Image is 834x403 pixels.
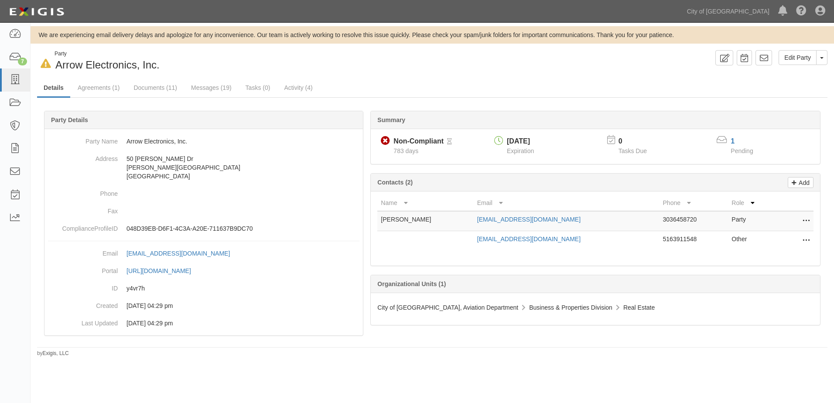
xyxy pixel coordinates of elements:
[48,262,118,275] dt: Portal
[55,50,160,58] div: Party
[377,280,446,287] b: Organizational Units (1)
[43,350,69,356] a: Exigis, LLC
[41,59,51,68] i: In Default since 07/17/2025
[48,185,118,198] dt: Phone
[7,4,67,20] img: logo-5460c22ac91f19d4615b14bd174203de0afe785f0fc80cf4dbbc73dc1793850b.png
[377,179,413,186] b: Contacts (2)
[731,137,735,145] a: 1
[393,137,444,147] div: Non-Compliant
[779,50,817,65] a: Edit Party
[660,195,728,211] th: Phone
[126,267,201,274] a: [URL][DOMAIN_NAME]
[393,147,418,154] span: Since 06/30/2023
[48,133,359,150] dd: Arrow Electronics, Inc.
[48,280,118,293] dt: ID
[55,59,160,71] span: Arrow Electronics, Inc.
[37,50,426,72] div: Arrow Electronics, Inc.
[660,211,728,231] td: 3036458720
[619,147,647,154] span: Tasks Due
[37,350,69,357] small: by
[51,116,88,123] b: Party Details
[728,211,779,231] td: Party
[377,195,473,211] th: Name
[37,79,70,98] a: Details
[683,3,774,20] a: City of [GEOGRAPHIC_DATA]
[731,147,753,154] span: Pending
[447,139,452,145] i: Pending Review
[48,220,118,233] dt: ComplianceProfileID
[788,177,813,188] a: Add
[48,150,118,163] dt: Address
[48,297,118,310] dt: Created
[48,297,359,314] dd: 06/30/2023 04:29 pm
[507,147,534,154] span: Expiration
[728,195,779,211] th: Role
[48,133,118,146] dt: Party Name
[796,6,807,17] i: Help Center - Complianz
[277,79,319,96] a: Activity (4)
[31,31,834,39] div: We are experiencing email delivery delays and apologize for any inconvenience. Our team is active...
[126,250,239,257] a: [EMAIL_ADDRESS][DOMAIN_NAME]
[48,245,118,258] dt: Email
[126,249,230,258] div: [EMAIL_ADDRESS][DOMAIN_NAME]
[477,216,581,223] a: [EMAIL_ADDRESS][DOMAIN_NAME]
[18,58,27,65] div: 7
[477,236,581,242] a: [EMAIL_ADDRESS][DOMAIN_NAME]
[48,150,359,185] dd: 50 [PERSON_NAME] Dr [PERSON_NAME][GEOGRAPHIC_DATA] [GEOGRAPHIC_DATA]
[377,211,473,231] td: [PERSON_NAME]
[239,79,277,96] a: Tasks (0)
[381,137,390,146] i: Non-Compliant
[48,280,359,297] dd: y4vr7h
[728,231,779,251] td: Other
[71,79,126,96] a: Agreements (1)
[185,79,238,96] a: Messages (19)
[48,202,118,215] dt: Fax
[377,304,518,311] span: City of [GEOGRAPHIC_DATA], Aviation Department
[623,304,655,311] span: Real Estate
[48,314,359,332] dd: 06/30/2023 04:29 pm
[507,137,534,147] div: [DATE]
[126,224,359,233] p: 048D39EB-D6F1-4C3A-A20E-711637B9DC70
[474,195,660,211] th: Email
[377,116,405,123] b: Summary
[796,178,810,188] p: Add
[127,79,184,96] a: Documents (11)
[619,137,658,147] p: 0
[529,304,612,311] span: Business & Properties Division
[660,231,728,251] td: 5163911548
[48,314,118,328] dt: Last Updated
